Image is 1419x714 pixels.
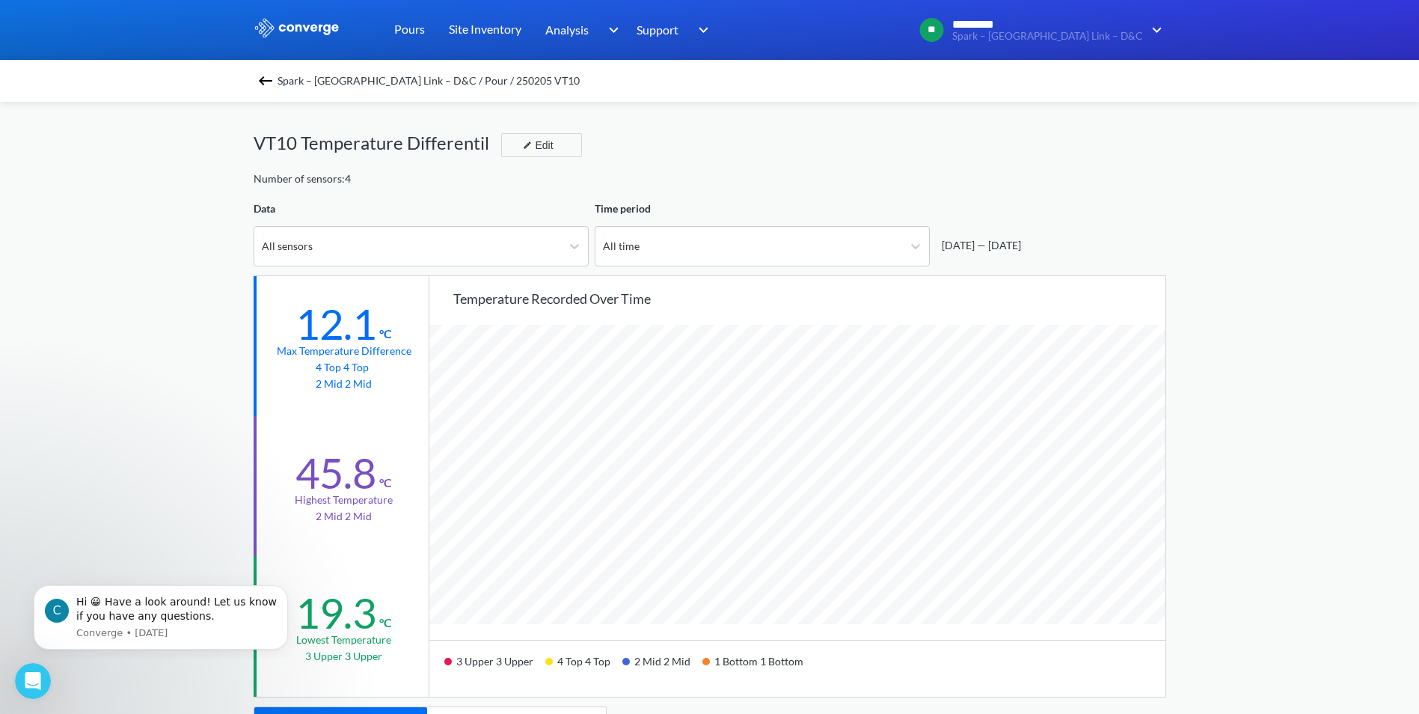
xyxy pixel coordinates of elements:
[444,650,545,685] div: 3 Upper 3 Upper
[254,18,340,37] img: logo_ewhite.svg
[295,588,376,638] div: 19.3
[1142,21,1166,39] img: downArrow.svg
[702,650,815,685] div: 1 Bottom 1 Bottom
[254,201,589,217] div: Data
[262,238,313,254] div: All sensors
[517,136,556,154] div: Edit
[622,650,702,685] div: 2 Mid 2 Mid
[254,171,351,187] div: Number of sensors: 4
[595,201,930,217] div: Time period
[453,288,1165,309] div: Temperature recorded over time
[316,376,372,392] p: 2 Mid 2 Mid
[277,343,411,359] div: Max temperature difference
[936,237,1021,254] div: [DATE] — [DATE]
[295,448,376,498] div: 45.8
[316,508,372,525] p: 2 Mid 2 Mid
[278,70,580,91] span: Spark – [GEOGRAPHIC_DATA] Link – D&C / Pour / 250205 VT10
[598,21,622,39] img: downArrow.svg
[523,141,532,150] img: edit-icon.svg
[257,72,275,90] img: backspace.svg
[295,492,393,508] div: Highest temperature
[545,20,589,39] span: Analysis
[254,129,501,157] div: VT10 Temperature Differentil
[637,20,678,39] span: Support
[501,133,582,157] button: Edit
[316,359,372,376] p: 4 Top 4 Top
[952,31,1142,42] span: Spark – [GEOGRAPHIC_DATA] Link – D&C
[296,632,391,648] div: Lowest temperature
[689,21,713,39] img: downArrow.svg
[11,572,310,659] iframe: Intercom notifications message
[15,663,51,699] iframe: Intercom live chat
[603,238,640,254] div: All time
[295,299,376,350] div: 12.1
[545,650,622,685] div: 4 Top 4 Top
[305,648,382,665] p: 3 Upper 3 Upper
